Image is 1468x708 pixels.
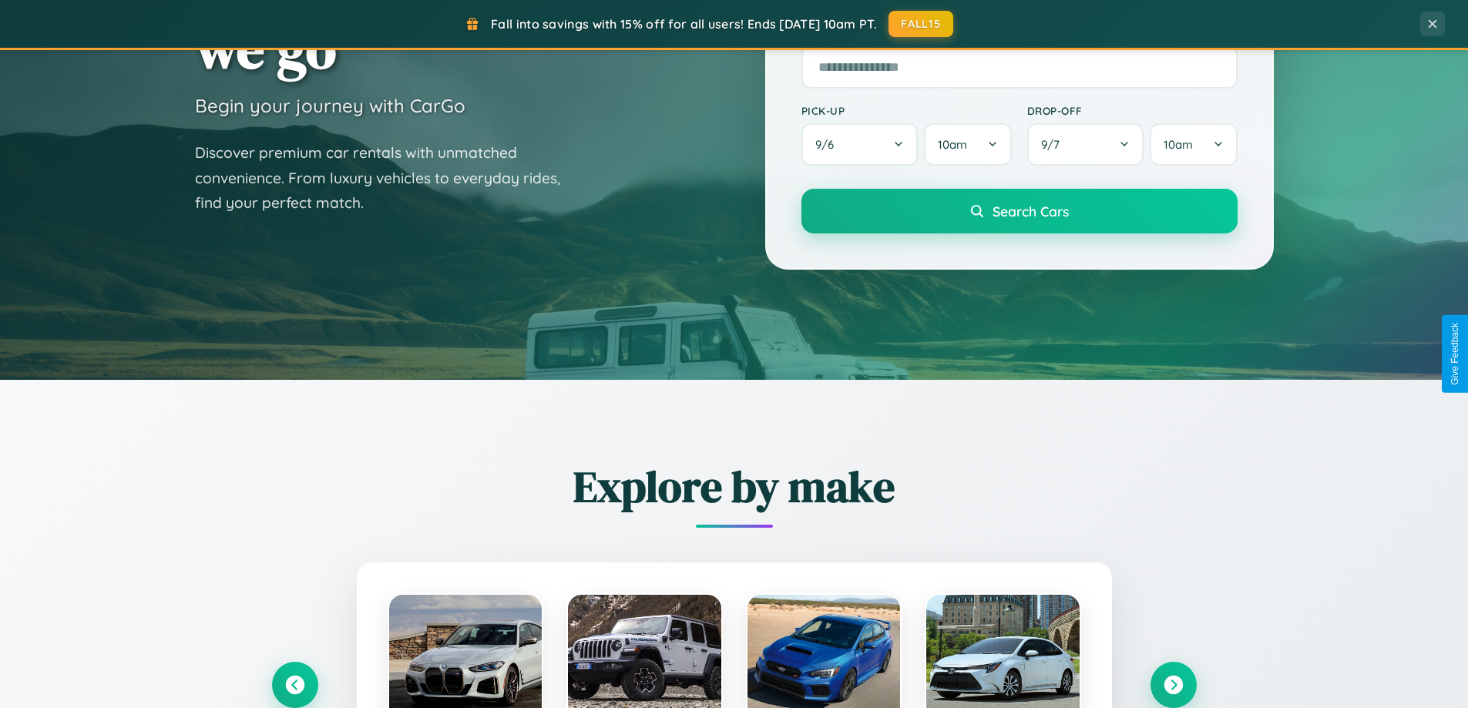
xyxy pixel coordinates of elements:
button: 10am [1150,123,1237,166]
label: Pick-up [801,104,1012,117]
h2: Explore by make [272,457,1197,516]
button: 9/6 [801,123,919,166]
span: 10am [938,137,967,152]
span: Fall into savings with 15% off for all users! Ends [DATE] 10am PT. [491,16,877,32]
div: Give Feedback [1450,323,1460,385]
h3: Begin your journey with CarGo [195,94,465,117]
span: 10am [1164,137,1193,152]
span: Search Cars [993,203,1069,220]
button: FALL15 [889,11,953,37]
button: Search Cars [801,189,1238,233]
label: Drop-off [1027,104,1238,117]
span: 9 / 7 [1041,137,1067,152]
p: Discover premium car rentals with unmatched convenience. From luxury vehicles to everyday rides, ... [195,140,580,216]
span: 9 / 6 [815,137,841,152]
button: 9/7 [1027,123,1144,166]
button: 10am [924,123,1011,166]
